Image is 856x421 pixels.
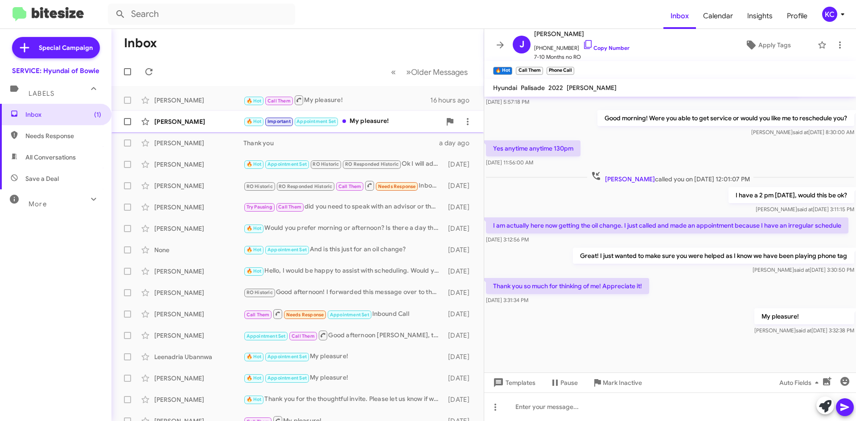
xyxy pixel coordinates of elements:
p: Good morning! Were you able to get service or would you like me to reschedule you? [597,110,854,126]
span: « [391,66,396,78]
div: [PERSON_NAME] [154,96,243,105]
span: said at [797,206,813,213]
div: [PERSON_NAME] [154,160,243,169]
span: 🔥 Hot [247,225,262,231]
div: [DATE] [444,203,477,212]
div: [DATE] [444,181,477,190]
a: Copy Number [583,45,630,51]
div: [PERSON_NAME] [154,395,243,404]
a: Profile [780,3,815,29]
span: Needs Response [25,131,101,140]
small: 🔥 Hot [493,67,512,75]
span: [PERSON_NAME] [DATE] 3:32:38 PM [754,327,854,334]
span: J [519,37,524,52]
span: [PERSON_NAME] [DATE] 3:30:50 PM [753,266,854,273]
button: Previous [386,63,401,81]
small: Phone Call [547,67,574,75]
span: Pause [560,375,578,391]
span: Needs Response [286,312,324,318]
span: 🔥 Hot [247,119,262,124]
span: [DATE] 3:31:34 PM [486,297,528,303]
span: [PERSON_NAME] [605,175,655,183]
div: [PERSON_NAME] [154,224,243,233]
div: Hello, I would be happy to assist with scheduling. Would you prefer to wait or drop off? Morning ... [243,266,444,276]
div: [DATE] [444,352,477,361]
span: [DATE] 5:57:18 PM [486,98,529,105]
div: [PERSON_NAME] [154,288,243,297]
span: [DATE] 11:56:00 AM [486,159,533,166]
span: All Conversations [25,153,76,162]
div: [PERSON_NAME] [154,331,243,340]
span: Labels [29,90,54,98]
span: Needs Response [378,184,416,189]
span: [PERSON_NAME] [534,29,630,39]
div: Inbound Call [243,308,444,319]
div: [DATE] [444,331,477,340]
button: Auto Fields [772,375,829,391]
span: RO Responded Historic [345,161,399,167]
p: Great! I just wanted to make sure you were helped as I know we have been playing phone tag [573,248,854,264]
span: Appointment Set [267,354,307,360]
span: Appointment Set [296,119,336,124]
span: [PERSON_NAME] [567,84,617,92]
span: Save a Deal [25,174,59,183]
div: Thank you [243,139,439,147]
span: 🔥 Hot [247,354,262,360]
span: (1) [94,110,101,119]
span: Calendar [696,3,740,29]
span: 🔥 Hot [247,375,262,381]
span: RO Responded Historic [279,184,332,189]
div: Leenadria Ubannwa [154,352,243,361]
span: Mark Inactive [603,375,642,391]
span: RO Historic [247,290,273,295]
span: Inbox [25,110,101,119]
span: [PERSON_NAME] [DATE] 3:11:15 PM [756,206,854,213]
span: Call Them [292,333,315,339]
span: Call Them [267,98,291,104]
button: Next [401,63,473,81]
span: Call Them [338,184,362,189]
div: And is this just for an oil change? [243,245,444,255]
div: [PERSON_NAME] [154,117,243,126]
span: » [406,66,411,78]
span: Appointment Set [247,333,286,339]
div: [PERSON_NAME] [154,374,243,383]
div: [DATE] [444,374,477,383]
button: KC [815,7,846,22]
span: 2022 [548,84,563,92]
span: 🔥 Hot [247,247,262,253]
div: did you need to speak with an advisor or the scheduling department? [243,202,444,212]
div: My pleasure! [243,352,444,362]
div: [DATE] [444,160,477,169]
span: said at [793,129,808,135]
nav: Page navigation example [386,63,473,81]
span: Try Pausing [247,204,272,210]
span: [PHONE_NUMBER] [534,39,630,53]
div: Ok I will add the wiper blades too and write a note to ask the advisor to let you know what is re... [243,159,444,169]
div: KC [822,7,837,22]
span: Palisade [521,84,545,92]
span: 🔥 Hot [247,396,262,402]
button: Mark Inactive [585,375,649,391]
span: Appointment Set [330,312,369,318]
span: Hyundai [493,84,517,92]
span: 🔥 Hot [247,161,262,167]
span: Call Them [247,312,270,318]
span: RO Historic [247,184,273,189]
span: said at [796,327,811,334]
div: My pleasure! [243,94,430,106]
p: Yes anytime anytime 130pm [486,140,580,156]
span: called you on [DATE] 12:01:07 PM [587,171,753,184]
span: More [29,200,47,208]
p: I have a 2 pm [DATE], would this be ok? [728,187,854,203]
span: 🔥 Hot [247,98,262,104]
p: My pleasure! [754,308,854,324]
div: Thank you for the thoughtful invite. Please let us know if we can help you schedule your vehicle'... [243,394,444,405]
div: Good afternoon [PERSON_NAME], this is [PERSON_NAME] with Ourisman service, I hope you are doing w... [243,330,444,341]
span: Older Messages [411,67,468,77]
div: [DATE] [444,245,477,254]
span: Call Them [278,204,301,210]
small: Call Them [516,67,543,75]
div: Inbound Call [243,180,444,191]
